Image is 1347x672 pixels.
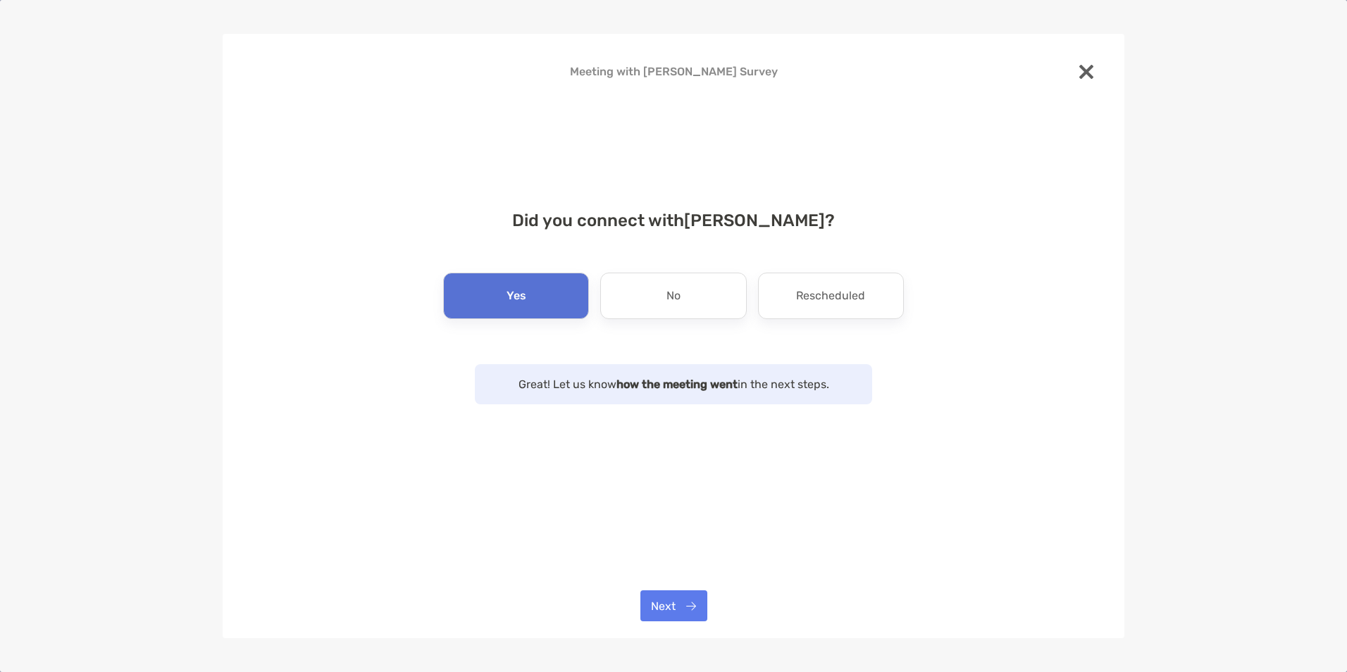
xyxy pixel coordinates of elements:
[640,590,707,621] button: Next
[796,285,865,307] p: Rescheduled
[245,211,1102,230] h4: Did you connect with [PERSON_NAME] ?
[489,375,858,393] p: Great! Let us know in the next steps.
[507,285,526,307] p: Yes
[616,378,738,391] strong: how the meeting went
[666,285,681,307] p: No
[245,65,1102,78] h4: Meeting with [PERSON_NAME] Survey
[1079,65,1093,79] img: close modal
